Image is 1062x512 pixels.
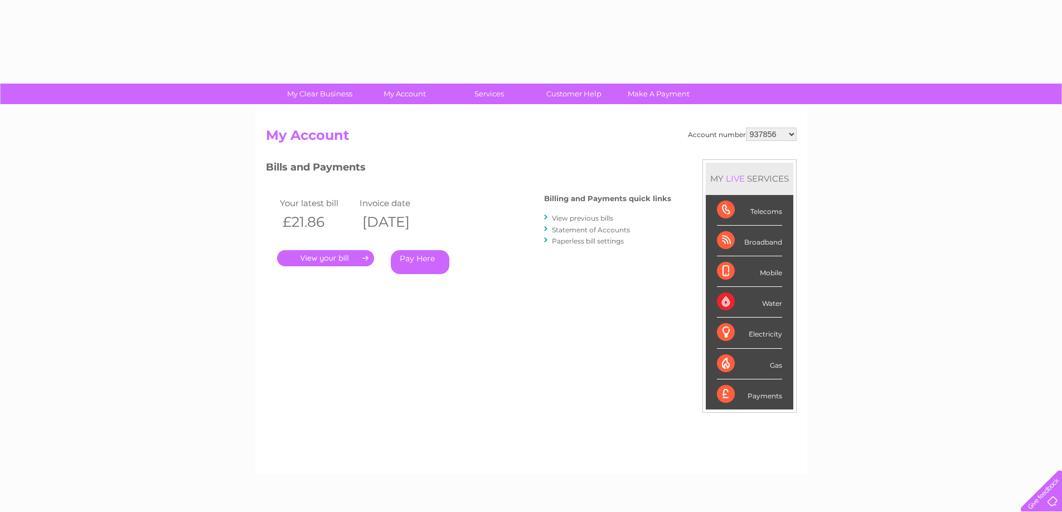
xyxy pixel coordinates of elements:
div: Payments [717,379,782,409]
th: £21.86 [277,211,357,233]
td: Your latest bill [277,196,357,211]
div: MY SERVICES [706,163,793,194]
a: Make A Payment [613,84,705,104]
div: LIVE [724,173,747,184]
div: Water [717,287,782,318]
th: [DATE] [357,211,437,233]
a: . [277,250,374,266]
div: Account number [688,128,797,141]
a: View previous bills [552,214,613,222]
a: My Account [358,84,450,104]
div: Mobile [717,256,782,287]
div: Broadband [717,226,782,256]
a: Statement of Accounts [552,226,630,234]
h4: Billing and Payments quick links [544,194,671,203]
div: Telecoms [717,195,782,226]
h3: Bills and Payments [266,159,671,179]
a: Paperless bill settings [552,237,624,245]
a: My Clear Business [274,84,366,104]
a: Customer Help [528,84,620,104]
h2: My Account [266,128,797,149]
a: Services [443,84,535,104]
div: Gas [717,349,782,379]
td: Invoice date [357,196,437,211]
a: Pay Here [391,250,449,274]
div: Electricity [717,318,782,348]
